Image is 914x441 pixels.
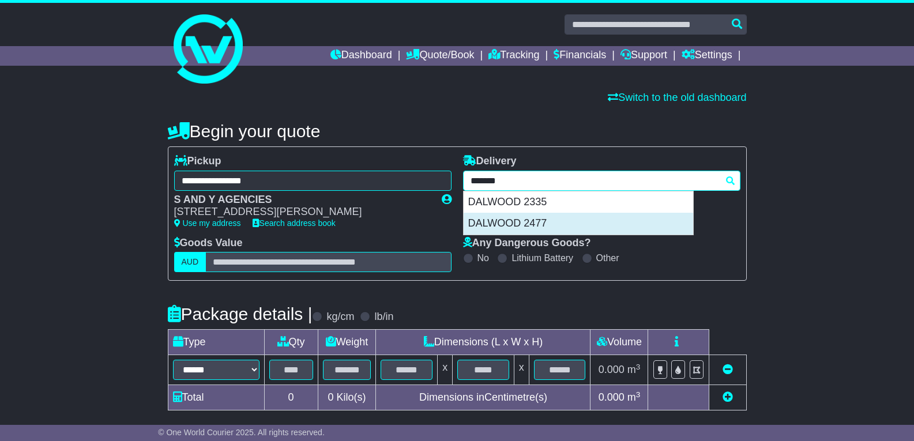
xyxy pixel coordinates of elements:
label: kg/cm [326,311,354,323]
span: 0.000 [599,391,625,403]
td: Kilo(s) [318,385,376,410]
label: Goods Value [174,237,243,250]
h4: Begin your quote [168,122,747,141]
a: Tracking [488,46,539,66]
label: Pickup [174,155,221,168]
a: Support [620,46,667,66]
span: m [627,364,641,375]
label: Other [596,252,619,263]
td: Dimensions (L x W x H) [376,330,590,355]
label: Any Dangerous Goods? [463,237,591,250]
td: x [438,355,453,385]
sup: 3 [636,390,641,399]
a: Quote/Book [406,46,474,66]
div: DALWOOD 2335 [464,191,693,213]
td: Volume [590,330,648,355]
label: Delivery [463,155,517,168]
span: 0 [328,391,333,403]
a: Settings [682,46,732,66]
div: [STREET_ADDRESS][PERSON_NAME] [174,206,430,218]
td: Dimensions in Centimetre(s) [376,385,590,410]
label: Lithium Battery [511,252,573,263]
h4: Package details | [168,304,313,323]
typeahead: Please provide city [463,171,740,191]
a: Use my address [174,218,241,228]
span: m [627,391,641,403]
td: Weight [318,330,376,355]
label: AUD [174,252,206,272]
td: Qty [264,330,318,355]
div: DALWOOD 2477 [464,213,693,235]
label: No [477,252,489,263]
a: Financials [554,46,606,66]
a: Dashboard [330,46,392,66]
span: 0.000 [599,364,625,375]
div: S AND Y AGENCIES [174,194,430,206]
td: 0 [264,385,318,410]
a: Add new item [723,391,733,403]
td: Type [168,330,264,355]
a: Remove this item [723,364,733,375]
label: lb/in [374,311,393,323]
td: x [514,355,529,385]
span: © One World Courier 2025. All rights reserved. [158,428,325,437]
a: Search address book [253,218,336,228]
a: Switch to the old dashboard [608,92,746,103]
sup: 3 [636,363,641,371]
td: Total [168,385,264,410]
